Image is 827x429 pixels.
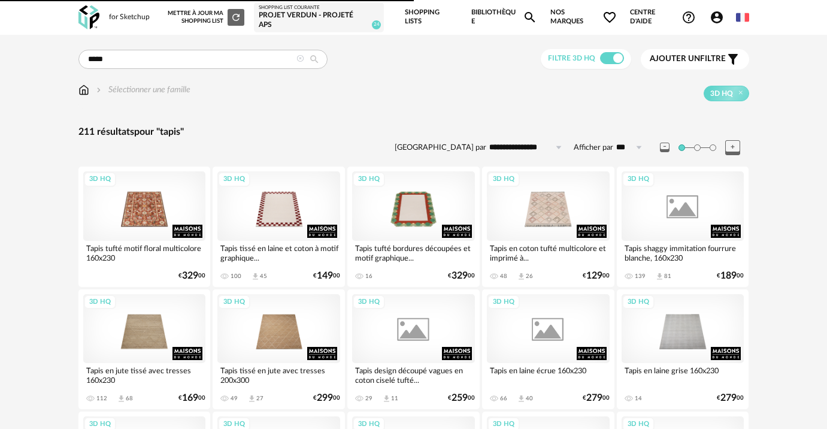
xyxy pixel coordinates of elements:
[117,394,126,403] span: Download icon
[218,172,250,187] div: 3D HQ
[720,272,737,280] span: 189
[260,273,267,280] div: 45
[517,272,526,281] span: Download icon
[178,272,205,280] div: € 00
[526,395,533,402] div: 40
[313,394,340,402] div: € 00
[251,272,260,281] span: Download icon
[168,9,244,26] div: Mettre à jour ma Shopping List
[710,10,724,25] span: Account Circle icon
[710,10,729,25] span: Account Circle icon
[726,52,740,67] span: Filter icon
[78,84,89,96] img: svg+xml;base64,PHN2ZyB3aWR0aD0iMTYiIGhlaWdodD0iMTciIHZpZXdCb3g9IjAgMCAxNiAxNyIgZmlsbD0ibm9uZSIgeG...
[482,289,614,409] a: 3D HQ Tapis en laine écrue 160x230 66 Download icon 40 €27900
[617,167,749,286] a: 3D HQ Tapis shaggy immitation fourrure blanche, 160x230 139 Download icon 81 €18900
[365,273,372,280] div: 16
[448,272,475,280] div: € 00
[353,295,385,310] div: 3D HQ
[717,394,744,402] div: € 00
[259,5,379,30] a: Shopping List courante Projet Verdun - Projeté APS 24
[382,394,391,403] span: Download icon
[94,84,104,96] img: svg+xml;base64,PHN2ZyB3aWR0aD0iMTYiIGhlaWdodD0iMTYiIHZpZXdCb3g9IjAgMCAxNiAxNiIgZmlsbD0ibm9uZSIgeG...
[710,89,733,98] span: 3D HQ
[583,272,610,280] div: € 00
[630,8,696,26] span: Centre d'aideHelp Circle Outline icon
[526,273,533,280] div: 26
[500,395,507,402] div: 66
[78,5,99,30] img: OXP
[94,84,190,96] div: Sélectionner une famille
[126,395,133,402] div: 68
[523,10,537,25] span: Magnify icon
[635,273,646,280] div: 139
[622,172,655,187] div: 3D HQ
[482,167,614,286] a: 3D HQ Tapis en coton tufté multicolore et imprimé à... 48 Download icon 26 €12900
[365,395,372,402] div: 29
[109,13,150,22] div: for Sketchup
[231,273,241,280] div: 100
[259,11,379,29] div: Projet Verdun - Projeté APS
[622,363,744,387] div: Tapis en laine grise 160x230
[602,10,617,25] span: Heart Outline icon
[452,394,468,402] span: 259
[83,241,206,265] div: Tapis tufté motif floral multicolore 160x230
[650,54,726,64] span: filtre
[452,272,468,280] span: 329
[78,126,749,138] div: 211 résultats
[217,241,340,265] div: Tapis tissé en laine et coton à motif graphique...
[617,289,749,409] a: 3D HQ Tapis en laine grise 160x230 14 €27900
[583,394,610,402] div: € 00
[717,272,744,280] div: € 00
[622,295,655,310] div: 3D HQ
[247,394,256,403] span: Download icon
[352,241,475,265] div: Tapis tufté bordures découpées et motif graphique...
[83,363,206,387] div: Tapis en jute tissé avec tresses 160x230
[681,10,696,25] span: Help Circle Outline icon
[231,395,238,402] div: 49
[78,289,211,409] a: 3D HQ Tapis en jute tissé avec tresses 160x230 112 Download icon 68 €16900
[720,394,737,402] span: 279
[487,295,520,310] div: 3D HQ
[487,241,610,265] div: Tapis en coton tufté multicolore et imprimé à...
[84,295,116,310] div: 3D HQ
[347,289,480,409] a: 3D HQ Tapis design découpé vagues en coton ciselé tufté... 29 Download icon 11 €25900
[736,11,749,24] img: fr
[178,394,205,402] div: € 00
[313,272,340,280] div: € 00
[635,395,642,402] div: 14
[347,167,480,286] a: 3D HQ Tapis tufté bordures découpées et motif graphique... 16 €32900
[664,273,671,280] div: 81
[231,14,241,20] span: Refresh icon
[256,395,263,402] div: 27
[182,394,198,402] span: 169
[213,289,345,409] a: 3D HQ Tapis tissé en jute avec tresses 200x300 49 Download icon 27 €29900
[352,363,475,387] div: Tapis design découpé vagues en coton ciselé tufté...
[78,167,211,286] a: 3D HQ Tapis tufté motif floral multicolore 160x230 €32900
[586,394,602,402] span: 279
[317,394,333,402] span: 299
[641,49,749,70] button: Ajouter unfiltre Filter icon
[574,143,613,153] label: Afficher par
[622,241,744,265] div: Tapis shaggy immitation fourrure blanche, 160x230
[213,167,345,286] a: 3D HQ Tapis tissé en laine et coton à motif graphique... 100 Download icon 45 €14900
[96,395,107,402] div: 112
[391,395,398,402] div: 11
[84,172,116,187] div: 3D HQ
[353,172,385,187] div: 3D HQ
[395,143,486,153] label: [GEOGRAPHIC_DATA] par
[218,295,250,310] div: 3D HQ
[586,272,602,280] span: 129
[500,273,507,280] div: 48
[487,363,610,387] div: Tapis en laine écrue 160x230
[548,55,595,62] span: Filtre 3D HQ
[372,20,381,29] span: 24
[217,363,340,387] div: Tapis tissé en jute avec tresses 200x300
[182,272,198,280] span: 329
[655,272,664,281] span: Download icon
[317,272,333,280] span: 149
[134,127,184,137] span: pour "tapis"
[259,5,379,11] div: Shopping List courante
[487,172,520,187] div: 3D HQ
[448,394,475,402] div: € 00
[650,55,700,63] span: Ajouter un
